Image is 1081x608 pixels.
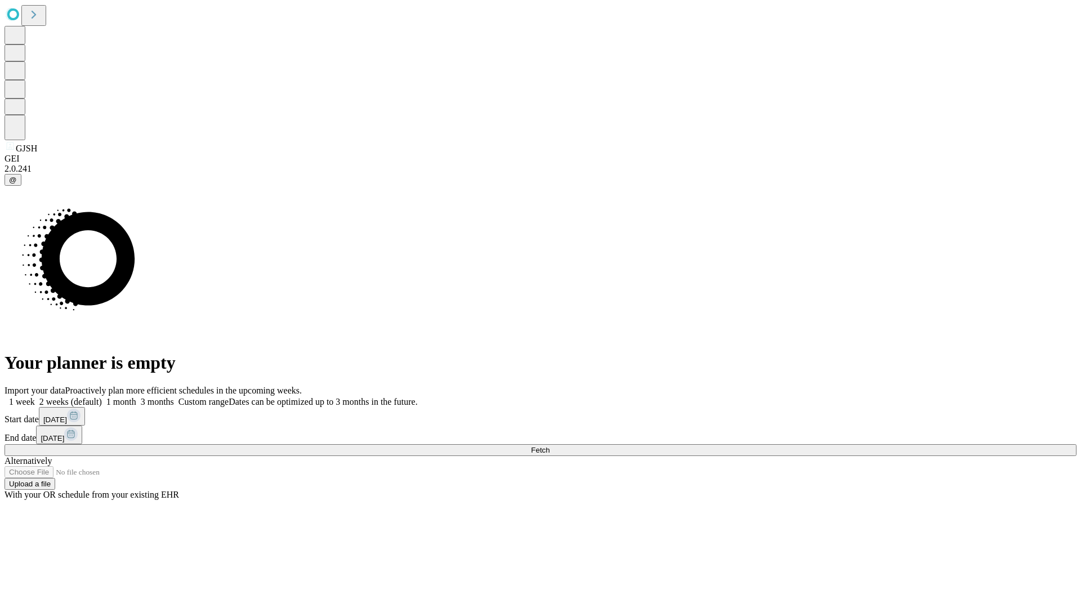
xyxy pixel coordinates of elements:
span: Dates can be optimized up to 3 months in the future. [229,397,417,406]
div: 2.0.241 [5,164,1076,174]
h1: Your planner is empty [5,352,1076,373]
span: 3 months [141,397,174,406]
span: [DATE] [41,434,64,442]
span: GJSH [16,144,37,153]
span: 1 month [106,397,136,406]
span: @ [9,176,17,184]
span: With your OR schedule from your existing EHR [5,490,179,499]
span: [DATE] [43,415,67,424]
span: Import your data [5,386,65,395]
div: End date [5,426,1076,444]
div: Start date [5,407,1076,426]
span: Alternatively [5,456,52,466]
div: GEI [5,154,1076,164]
span: 1 week [9,397,35,406]
button: [DATE] [36,426,82,444]
span: Fetch [531,446,550,454]
button: @ [5,174,21,186]
button: Fetch [5,444,1076,456]
button: [DATE] [39,407,85,426]
span: 2 weeks (default) [39,397,102,406]
button: Upload a file [5,478,55,490]
span: Custom range [178,397,229,406]
span: Proactively plan more efficient schedules in the upcoming weeks. [65,386,302,395]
